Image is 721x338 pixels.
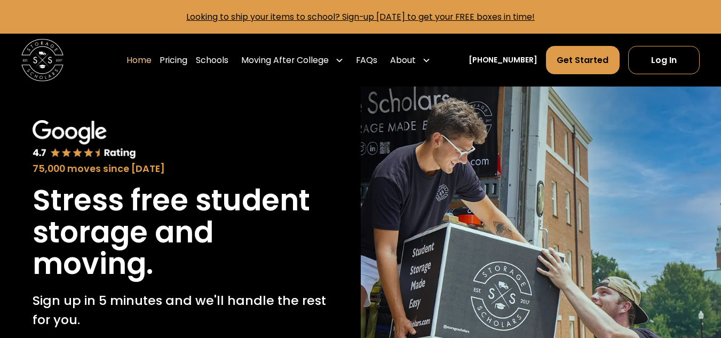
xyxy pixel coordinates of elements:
a: Log In [628,46,700,74]
div: About [386,45,434,75]
a: Looking to ship your items to school? Sign-up [DATE] to get your FREE boxes in time! [186,11,535,23]
div: Moving After College [241,54,329,67]
a: Home [126,45,152,75]
img: Google 4.7 star rating [33,120,136,160]
a: Pricing [160,45,187,75]
h1: Stress free student storage and moving. [33,185,328,280]
div: 75,000 moves since [DATE] [33,162,328,176]
div: About [390,54,416,67]
a: [PHONE_NUMBER] [469,54,537,66]
a: Schools [196,45,228,75]
img: Storage Scholars main logo [21,39,64,81]
a: home [21,39,64,81]
a: Get Started [546,46,620,74]
div: Moving After College [237,45,347,75]
p: Sign up in 5 minutes and we'll handle the rest for you. [33,291,328,329]
a: FAQs [356,45,377,75]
